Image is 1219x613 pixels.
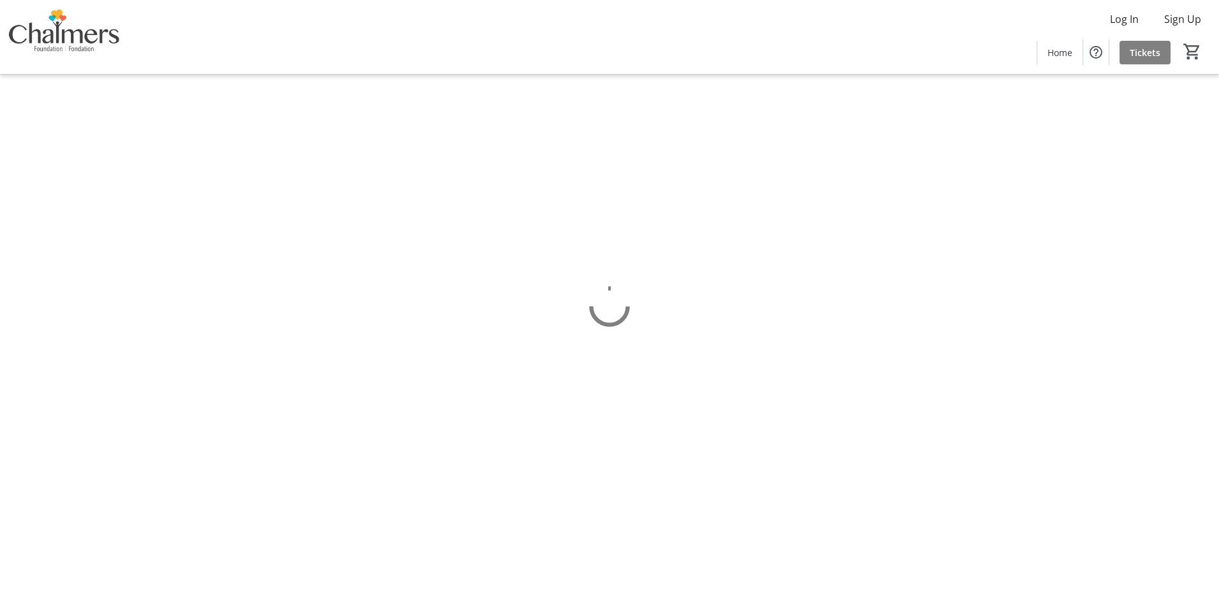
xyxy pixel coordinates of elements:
a: Tickets [1120,41,1171,64]
button: Help [1083,40,1109,65]
img: Chalmers Foundation's Logo [8,5,121,69]
span: Tickets [1130,46,1160,59]
span: Log In [1110,11,1139,27]
button: Sign Up [1154,9,1211,29]
span: Sign Up [1164,11,1201,27]
button: Cart [1181,40,1204,63]
a: Home [1037,41,1083,64]
button: Log In [1100,9,1149,29]
span: Home [1047,46,1072,59]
